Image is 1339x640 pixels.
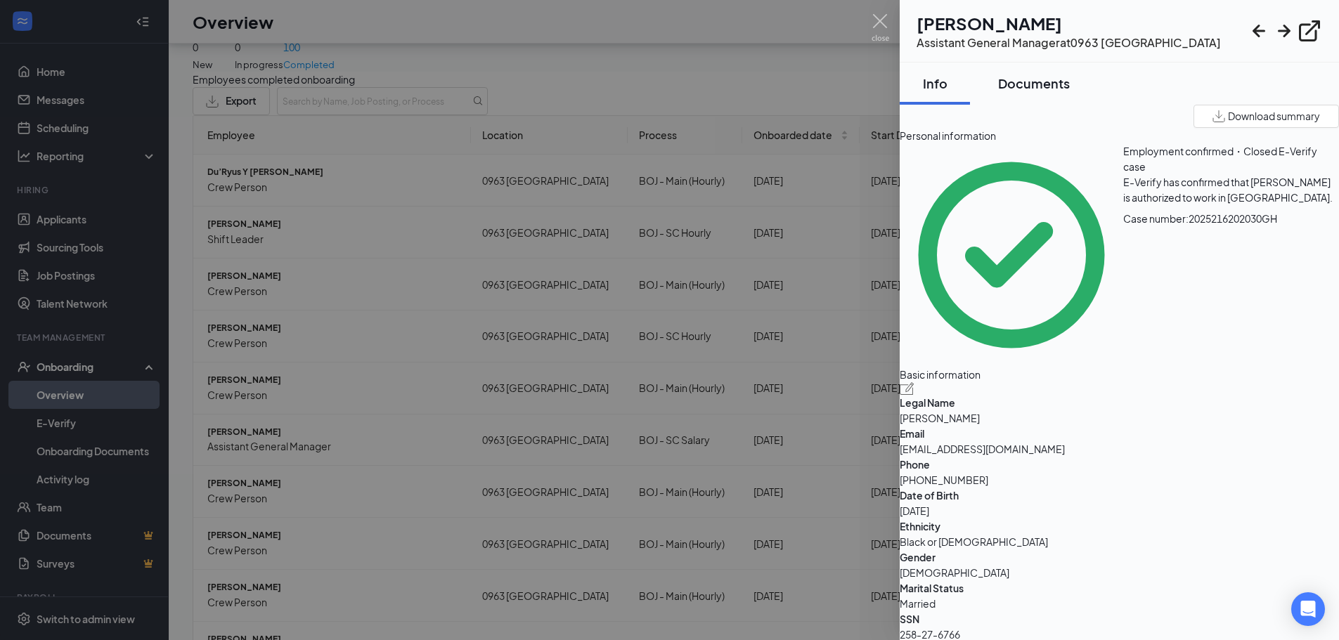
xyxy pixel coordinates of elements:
span: Basic information [900,367,1339,382]
span: Married [900,596,1339,611]
span: E-Verify has confirmed that [PERSON_NAME] is authorized to work in [GEOGRAPHIC_DATA]. [1123,176,1333,204]
div: Documents [998,74,1070,92]
span: [PHONE_NUMBER] [900,472,1339,488]
span: SSN [900,611,1339,627]
svg: ArrowRight [1272,18,1297,44]
span: Case number: 2025216202030GH [1123,211,1277,226]
div: Assistant General Manager at 0963 [GEOGRAPHIC_DATA] [917,35,1221,51]
span: Employment confirmed・Closed E-Verify case [1123,145,1317,173]
span: Personal information [900,128,1339,143]
div: Open Intercom Messenger [1291,592,1325,626]
h1: [PERSON_NAME] [917,11,1221,35]
span: Date of Birth [900,488,1339,503]
button: Download summary [1194,105,1339,128]
span: Legal Name [900,395,1339,410]
span: [DATE] [900,503,1339,518]
span: [DEMOGRAPHIC_DATA] [900,565,1339,580]
svg: ArrowLeftNew [1246,18,1272,44]
span: Gender [900,549,1339,565]
span: Phone [900,457,1339,472]
span: Ethnicity [900,518,1339,534]
svg: CheckmarkCircle [900,143,1123,367]
span: Download summary [1228,109,1320,124]
span: Email [900,426,1339,441]
div: Info [914,74,956,92]
span: [EMAIL_ADDRESS][DOMAIN_NAME] [900,441,1339,457]
span: Marital Status [900,580,1339,596]
span: [PERSON_NAME] [900,410,1339,426]
svg: ExternalLink [1297,18,1322,44]
span: Black or [DEMOGRAPHIC_DATA] [900,534,1339,549]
